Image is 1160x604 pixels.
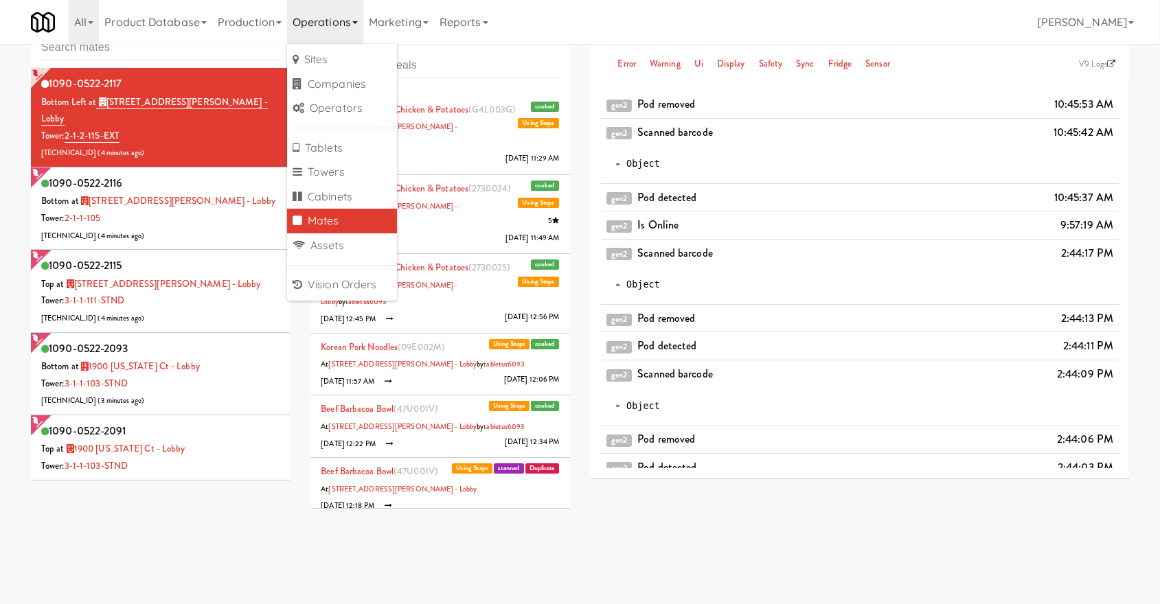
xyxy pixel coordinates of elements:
li: 1090-0522-2091Top at 1900 [US_STATE] Ct - LobbyTower:3-1-1-103-STND[TECHNICAL_ID] (3 minutes ago) [31,415,290,498]
div: 2:44:06 PM [1057,429,1113,450]
div: Tower: [41,375,280,393]
a: tabletus6093 [484,421,525,432]
a: [STREET_ADDRESS][PERSON_NAME] - Lobby [328,484,477,494]
div: 9:57:19 AM [1060,215,1113,235]
a: tabletus6093 [345,297,387,307]
a: fridge [825,56,856,73]
a: [STREET_ADDRESS][PERSON_NAME] - Lobby [41,95,268,126]
span: (2730025) [468,261,510,274]
span: 3 minutes ago [101,395,141,406]
span: (47U001V) [394,402,438,415]
div: 10:45:53 AM [1054,94,1113,115]
div: 10:45:42 AM [1054,122,1113,143]
a: Towers [287,160,397,185]
a: Beef Barbacoa Bowl [321,402,394,415]
span: by [477,421,525,432]
span: 4 minutes ago [101,148,141,158]
div: Scanned barcode [637,122,713,143]
a: 3-1-1-111-STND [65,294,124,307]
a: sync [793,56,817,73]
div: 2:44:13 PM [1061,308,1113,329]
div: Tower: [41,458,280,475]
li: Korean Pork Noodles(09E002M)cookedUsing StepsAt[STREET_ADDRESS][PERSON_NAME] - Lobbybytabletus609... [310,334,569,396]
div: Tower: [41,210,280,227]
a: Mates [287,209,397,233]
li: 1090-0522-2093Bottom at 1900 [US_STATE] Ct - LobbyTower:3-1-1-103-STND[TECHNICAL_ID] (3 minutes ago) [31,333,290,415]
span: (09E002M) [398,340,445,353]
a: Cabinets [287,185,397,209]
span: by [477,359,525,369]
span: Object [626,401,660,411]
a: 1900 [US_STATE] Ct - Lobby [79,360,200,373]
div: Bottom at [41,358,280,375]
span: [DATE] 12:06 PM [504,373,560,386]
div: Is Online [637,215,679,235]
span: 3 minutes ago [101,478,141,489]
span: gen2 [606,100,633,112]
span: [DATE] 11:29 AM [505,152,560,165]
span: Using Steps [518,198,558,208]
span: At [321,359,477,369]
a: safety [755,56,786,73]
a: Sites [287,47,397,72]
div: Top at [41,441,280,458]
li: 1090-0522-2115Top at [STREET_ADDRESS][PERSON_NAME] - LobbyTower:3-1-1-111-STND[TECHNICAL_ID] (4 m... [31,250,290,332]
span: gen2 [606,462,633,474]
span: 1090-0522-2091 [49,423,126,439]
span: Duplicate [525,463,559,474]
li: 1090-0522-2116Bottom at [STREET_ADDRESS][PERSON_NAME] - LobbyTower:2-1-1-105[TECHNICAL_ID] (4 min... [31,167,290,250]
span: [DATE] 12:45 PM [321,314,404,324]
span: [DATE] 11:18 AM [321,155,402,165]
li: Beef Barbacoa Bowl(47U001V)DuplicatescannedUsing StepsAt[STREET_ADDRESS][PERSON_NAME] - Lobby[DAT... [310,458,569,520]
span: Using Steps [518,118,558,128]
span: gen2 [606,127,633,139]
span: [DATE] 12:34 PM [505,435,560,449]
span: [TECHNICAL_ID] ( ) [41,231,144,241]
div: Tower: [41,292,280,310]
a: Vision Orders [287,272,397,297]
a: Tablets [287,136,397,161]
span: cooked [531,259,559,270]
span: cooked [531,401,559,411]
a: display [714,56,749,73]
span: [TECHNICAL_ID] ( ) [41,148,144,158]
span: cooked [531,339,559,349]
span: Object [626,279,660,290]
a: v9 Logs [1076,57,1119,71]
a: [STREET_ADDRESS][PERSON_NAME] - Lobby [65,277,261,290]
span: gen2 [606,341,633,353]
div: Pod removed [637,308,695,329]
span: (G4L003G) [468,103,516,116]
span: (47U001V) [394,465,438,478]
a: [STREET_ADDRESS][PERSON_NAME] - Lobby [328,421,477,432]
div: 10:45:37 AM [1054,187,1113,208]
li: 1090-0522-2117Bottom Left at [STREET_ADDRESS][PERSON_NAME] - LobbyTower:2-1-2-115-EXT[TECHNICAL_I... [31,68,290,167]
li: Beef Barbacoa Bowl(47U001V)cookedUsing StepsAt[STREET_ADDRESS][PERSON_NAME] - Lobbybytabletus6093... [310,395,569,458]
div: Scanned barcode [637,364,713,384]
span: Using Steps [518,277,558,287]
span: 1090-0522-2093 [49,340,128,356]
span: by [339,297,387,307]
span: gen2 [606,314,633,326]
a: ui [691,56,707,73]
li: Grilled Chimichurri Chicken & Potatoes(2730025)cookedUsing StepsAt[STREET_ADDRESS][PERSON_NAME] -... [310,254,569,333]
span: Using Steps [489,339,530,349]
div: Bottom Left at [41,94,280,128]
span: [DATE] 12:22 PM [321,439,404,449]
div: Pod detected [637,336,696,356]
span: 5 [548,214,559,228]
span: cooked [531,181,559,191]
span: [TECHNICAL_ID] ( ) [41,395,144,406]
a: Assets [287,233,397,258]
a: 3-1-1-103-STND [65,377,128,390]
div: Pod detected [637,457,696,478]
div: 2:44:11 PM [1063,336,1113,356]
a: [STREET_ADDRESS][PERSON_NAME] - Lobby [79,194,275,207]
span: gen2 [606,369,633,382]
a: Korean Pork Noodles [321,340,398,353]
span: Object [626,159,660,169]
a: [STREET_ADDRESS][PERSON_NAME] - Lobby [328,359,477,369]
div: Bottom at [41,193,280,210]
input: Search mate meals [321,53,559,78]
a: Operators [287,96,397,121]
